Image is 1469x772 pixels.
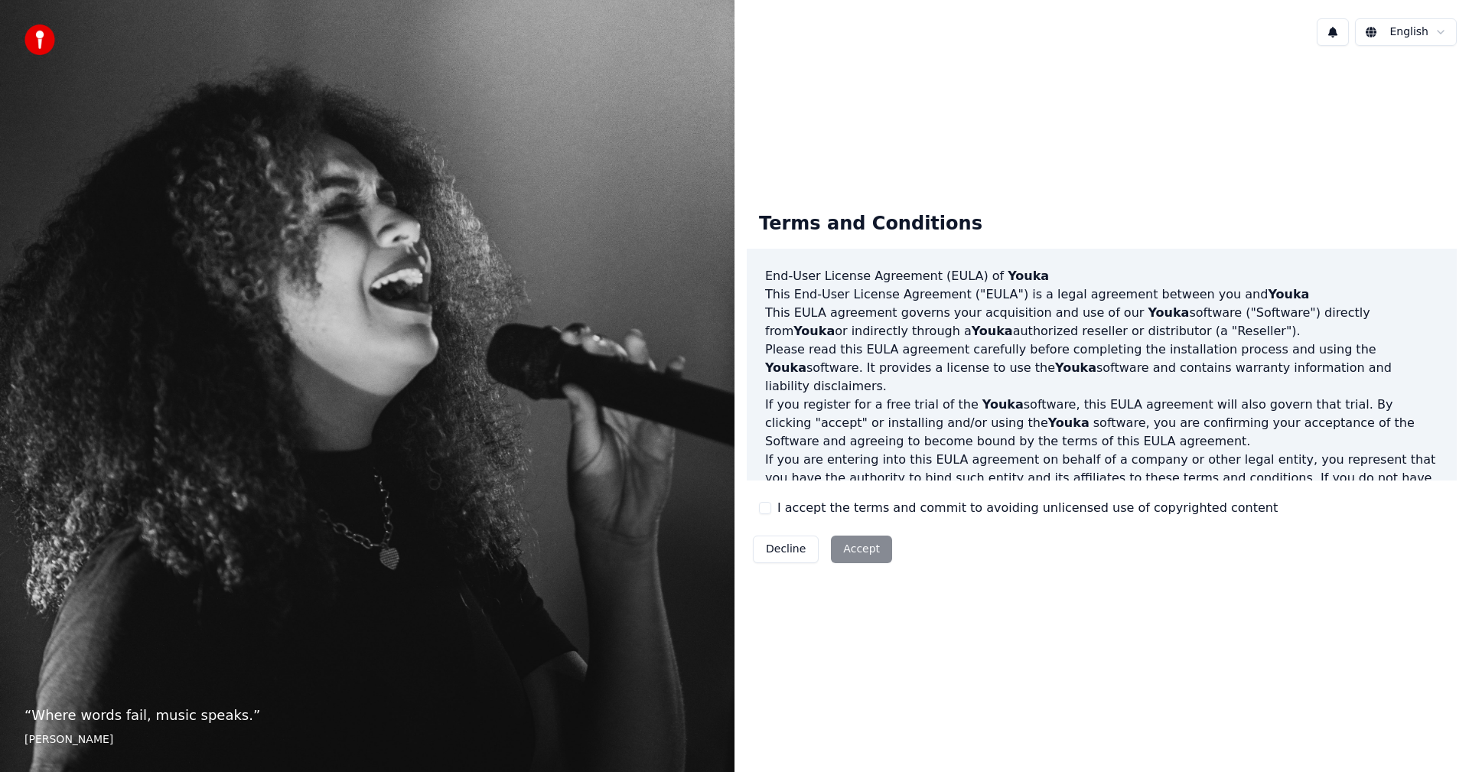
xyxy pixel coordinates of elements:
[765,267,1438,285] h3: End-User License Agreement (EULA) of
[777,499,1278,517] label: I accept the terms and commit to avoiding unlicensed use of copyrighted content
[765,396,1438,451] p: If you register for a free trial of the software, this EULA agreement will also govern that trial...
[1268,287,1309,301] span: Youka
[765,360,806,375] span: Youka
[24,732,710,748] footer: [PERSON_NAME]
[765,451,1438,524] p: If you are entering into this EULA agreement on behalf of a company or other legal entity, you re...
[1048,415,1090,430] span: Youka
[1148,305,1189,320] span: Youka
[747,200,995,249] div: Terms and Conditions
[24,705,710,726] p: “ Where words fail, music speaks. ”
[753,536,819,563] button: Decline
[982,397,1024,412] span: Youka
[1008,269,1049,283] span: Youka
[765,340,1438,396] p: Please read this EULA agreement carefully before completing the installation process and using th...
[793,324,835,338] span: Youka
[765,285,1438,304] p: This End-User License Agreement ("EULA") is a legal agreement between you and
[972,324,1013,338] span: Youka
[765,304,1438,340] p: This EULA agreement governs your acquisition and use of our software ("Software") directly from o...
[24,24,55,55] img: youka
[1055,360,1096,375] span: Youka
